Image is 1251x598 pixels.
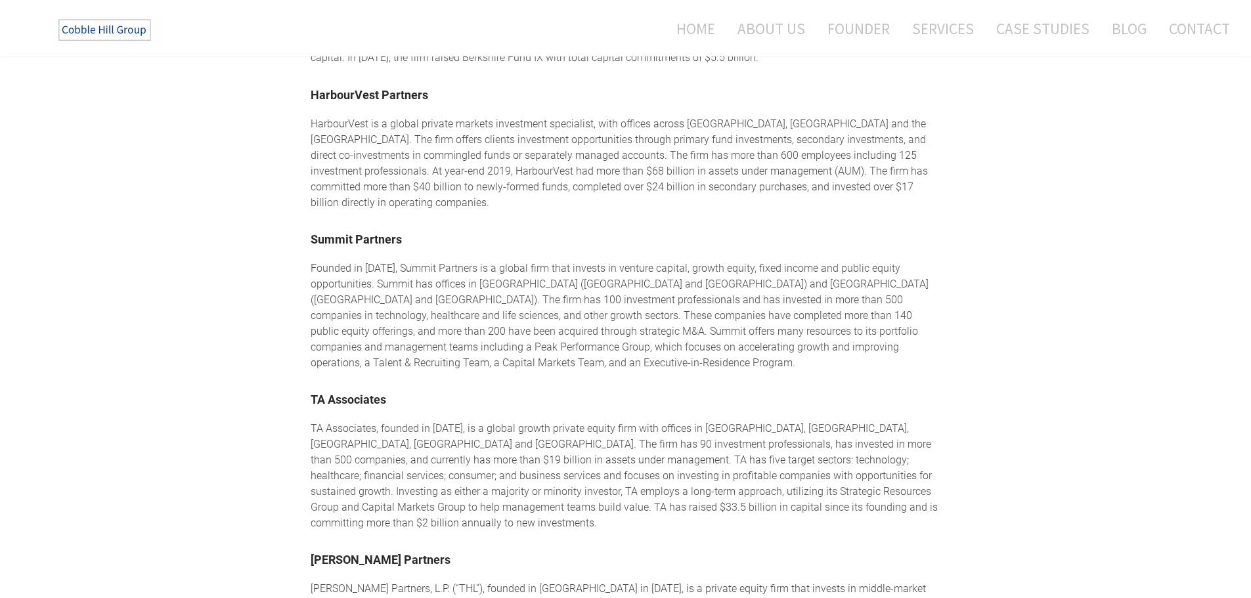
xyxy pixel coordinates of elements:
a: Summit Partners [311,232,402,246]
a: Case Studies [986,11,1099,46]
div: Founded in [DATE], Summit Partners is a global firm that invests in venture capital, growth equit... [311,261,941,371]
a: Services [902,11,984,46]
a: Home [657,11,725,46]
a: Contact [1159,11,1230,46]
a: [PERSON_NAME] Partners [311,553,450,566]
div: TA Associates, founded in [DATE], is a global growth private equity firm with offices in [GEOGRAP... [311,421,941,531]
div: HarbourVest is a global private markets investment specialist, with offices across [GEOGRAPHIC_DA... [311,116,941,211]
img: The Cobble Hill Group LLC [50,14,162,47]
a: HarbourVest Partners [311,88,428,102]
a: TA Associates [311,393,386,406]
a: About Us [728,11,815,46]
a: Blog [1102,11,1156,46]
a: Founder [818,11,900,46]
